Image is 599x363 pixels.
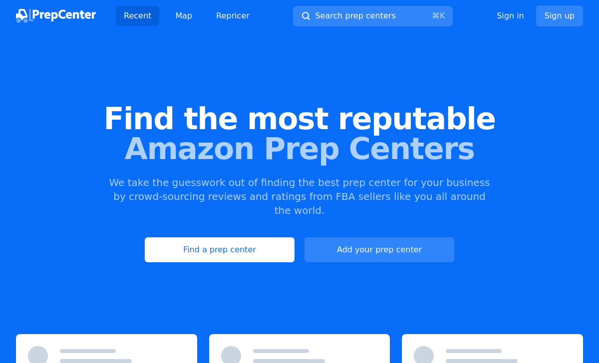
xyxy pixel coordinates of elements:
[16,9,96,23] img: PrepCenter
[16,104,583,134] span: Find the most reputable
[145,237,295,262] a: Find a prep center
[304,237,454,262] a: Add your prep center
[497,10,524,22] a: Sign in
[167,6,200,26] a: Map
[116,6,159,26] a: Recent
[293,6,453,26] button: Search prep centers⌘K
[208,6,258,26] a: Repricer
[108,176,491,217] p: We take the guesswork out of finding the best prep center for your business by crowd-sourcing rev...
[440,11,445,20] kbd: K
[432,11,440,20] kbd: ⌘
[16,134,583,164] span: Amazon Prep Centers
[536,5,583,26] a: Sign up
[315,10,395,22] span: Search prep centers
